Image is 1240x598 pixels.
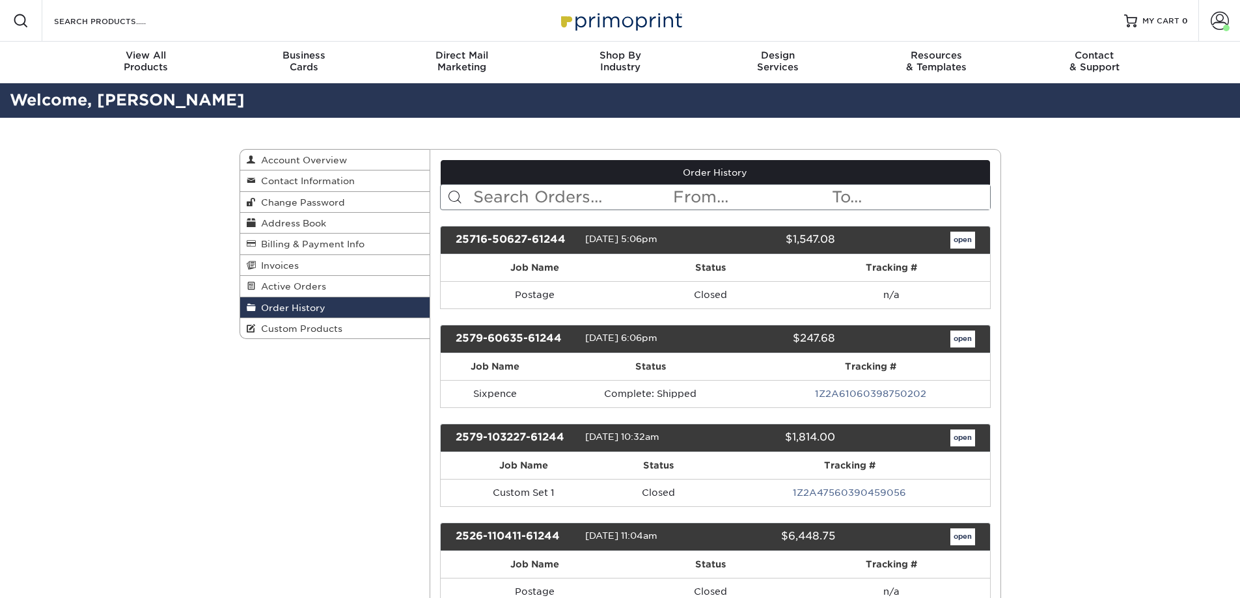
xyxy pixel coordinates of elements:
span: [DATE] 11:04am [585,530,657,541]
span: Business [225,49,383,61]
th: Status [628,551,793,578]
th: Tracking # [793,254,990,281]
td: Postage [441,281,628,308]
span: Order History [256,303,325,313]
a: Contact Information [240,170,430,191]
a: Active Orders [240,276,430,297]
div: Products [67,49,225,73]
th: Tracking # [710,452,990,479]
span: Active Orders [256,281,326,292]
th: Job Name [441,353,549,380]
a: Change Password [240,192,430,213]
a: View AllProducts [67,42,225,83]
a: Billing & Payment Info [240,234,430,254]
span: Contact Information [256,176,355,186]
img: Primoprint [555,7,685,34]
td: Custom Set 1 [441,479,607,506]
td: Closed [628,281,793,308]
div: $1,814.00 [706,429,845,446]
a: BusinessCards [225,42,383,83]
span: MY CART [1142,16,1179,27]
span: View All [67,49,225,61]
input: From... [672,185,831,210]
span: Account Overview [256,155,347,165]
a: 1Z2A47560390459056 [793,487,906,498]
div: Services [699,49,857,73]
td: Complete: Shipped [549,380,752,407]
span: Direct Mail [383,49,541,61]
th: Tracking # [793,551,990,578]
span: Invoices [256,260,299,271]
a: Shop ByIndustry [541,42,699,83]
input: SEARCH PRODUCTS..... [53,13,180,29]
span: Design [699,49,857,61]
th: Job Name [441,452,607,479]
a: open [950,429,975,446]
a: Direct MailMarketing [383,42,541,83]
div: Industry [541,49,699,73]
div: Cards [225,49,383,73]
span: [DATE] 5:06pm [585,234,657,244]
a: open [950,528,975,545]
th: Status [628,254,793,281]
th: Job Name [441,551,628,578]
th: Status [607,452,710,479]
div: 2579-60635-61244 [446,331,585,347]
input: To... [831,185,989,210]
td: Closed [607,479,710,506]
span: 0 [1182,16,1188,25]
div: & Templates [857,49,1015,73]
div: & Support [1015,49,1174,73]
a: DesignServices [699,42,857,83]
td: Sixpence [441,380,549,407]
span: Shop By [541,49,699,61]
div: Marketing [383,49,541,73]
a: Order History [441,160,990,185]
span: Billing & Payment Info [256,239,365,249]
a: Resources& Templates [857,42,1015,83]
div: $247.68 [706,331,845,347]
td: n/a [793,281,990,308]
a: Custom Products [240,318,430,338]
a: Invoices [240,255,430,276]
a: Address Book [240,213,430,234]
span: Custom Products [256,323,342,334]
th: Status [549,353,752,380]
a: Contact& Support [1015,42,1174,83]
a: open [950,232,975,249]
span: Contact [1015,49,1174,61]
th: Job Name [441,254,628,281]
a: Order History [240,297,430,318]
div: 25716-50627-61244 [446,232,585,249]
div: $1,547.08 [706,232,845,249]
span: [DATE] 10:32am [585,431,659,442]
div: 2579-103227-61244 [446,429,585,446]
span: Change Password [256,197,345,208]
div: 2526-110411-61244 [446,528,585,545]
a: open [950,331,975,347]
th: Tracking # [751,353,989,380]
span: Resources [857,49,1015,61]
span: [DATE] 6:06pm [585,333,657,343]
input: Search Orders... [472,185,672,210]
div: $6,448.75 [706,528,845,545]
a: 1Z2A61060398750202 [815,388,926,399]
a: Account Overview [240,150,430,170]
span: Address Book [256,218,326,228]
